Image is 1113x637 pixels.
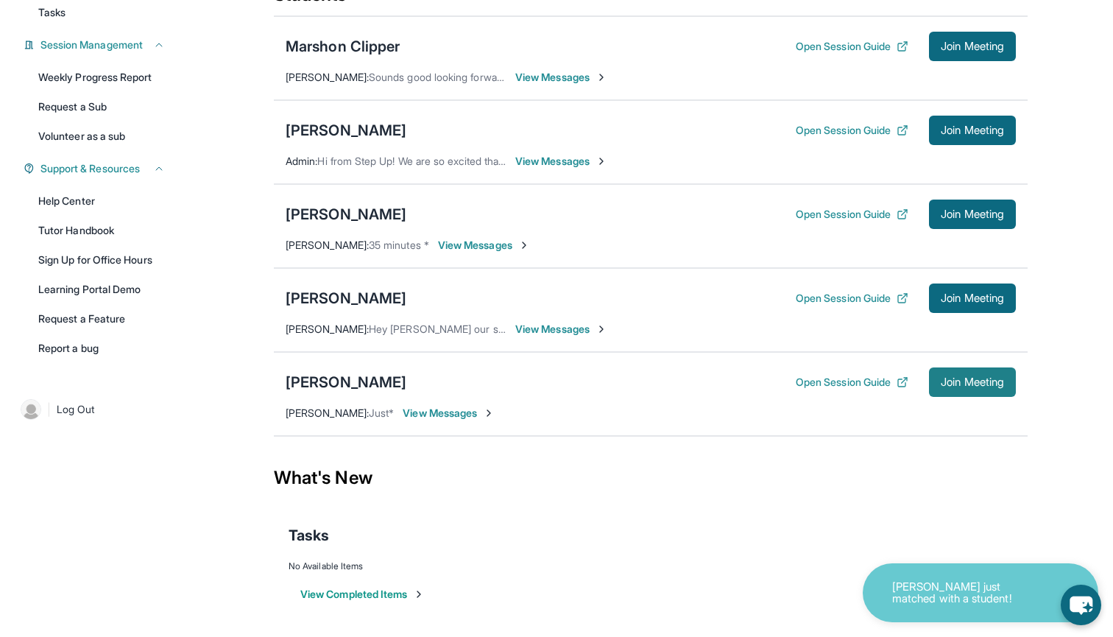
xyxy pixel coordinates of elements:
a: Help Center [29,188,174,214]
span: Sounds good looking forward to meeting you then! [369,71,605,83]
a: |Log Out [15,393,174,426]
a: Volunteer as a sub [29,123,174,149]
div: [PERSON_NAME] [286,120,406,141]
span: View Messages [403,406,495,420]
span: Join Meeting [941,210,1004,219]
button: Open Session Guide [796,39,908,54]
button: Join Meeting [929,367,1016,397]
span: [PERSON_NAME] : [286,239,369,251]
button: Support & Resources [35,161,165,176]
span: | [47,401,51,418]
button: Session Management [35,38,165,52]
button: Open Session Guide [796,207,908,222]
button: Join Meeting [929,32,1016,61]
img: Chevron-Right [483,407,495,419]
a: Sign Up for Office Hours [29,247,174,273]
button: Join Meeting [929,200,1016,229]
img: Chevron-Right [596,323,607,335]
span: Join Meeting [941,126,1004,135]
span: Session Management [40,38,143,52]
span: [PERSON_NAME] : [286,407,369,419]
a: Request a Feature [29,306,174,332]
button: Open Session Guide [796,123,908,138]
span: Join Meeting [941,294,1004,303]
a: Weekly Progress Report [29,64,174,91]
span: View Messages [515,154,607,169]
div: What's New [274,446,1028,510]
div: [PERSON_NAME] [286,372,406,393]
img: Chevron-Right [596,71,607,83]
span: Admin : [286,155,317,167]
span: Hey [PERSON_NAME] our session will be starting now:) [369,323,627,335]
button: Join Meeting [929,116,1016,145]
button: Join Meeting [929,284,1016,313]
div: [PERSON_NAME] [286,288,406,309]
span: View Messages [515,322,607,337]
span: Hi from Step Up! We are so excited that you are matched with one another. We hope that you have a... [317,155,945,167]
span: Support & Resources [40,161,140,176]
span: Join Meeting [941,42,1004,51]
img: Chevron-Right [518,239,530,251]
button: Open Session Guide [796,375,908,390]
span: [PERSON_NAME] : [286,71,369,83]
button: chat-button [1061,585,1101,625]
div: Marshon Clipper [286,36,400,57]
div: [PERSON_NAME] [286,204,406,225]
a: Tutor Handbook [29,217,174,244]
a: Report a bug [29,335,174,362]
img: Chevron-Right [596,155,607,167]
a: Request a Sub [29,94,174,120]
p: [PERSON_NAME] just matched with a student! [892,581,1039,605]
span: Tasks [289,525,329,546]
img: user-img [21,399,41,420]
span: Tasks [38,5,66,20]
span: Just* [369,407,394,419]
span: 35 minutes * [369,239,429,251]
button: View Completed Items [300,587,425,602]
span: View Messages [438,238,530,253]
span: Log Out [57,402,95,417]
span: View Messages [515,70,607,85]
button: Open Session Guide [796,291,908,306]
span: [PERSON_NAME] : [286,323,369,335]
div: No Available Items [289,560,1013,572]
span: Join Meeting [941,378,1004,387]
a: Learning Portal Demo [29,276,174,303]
